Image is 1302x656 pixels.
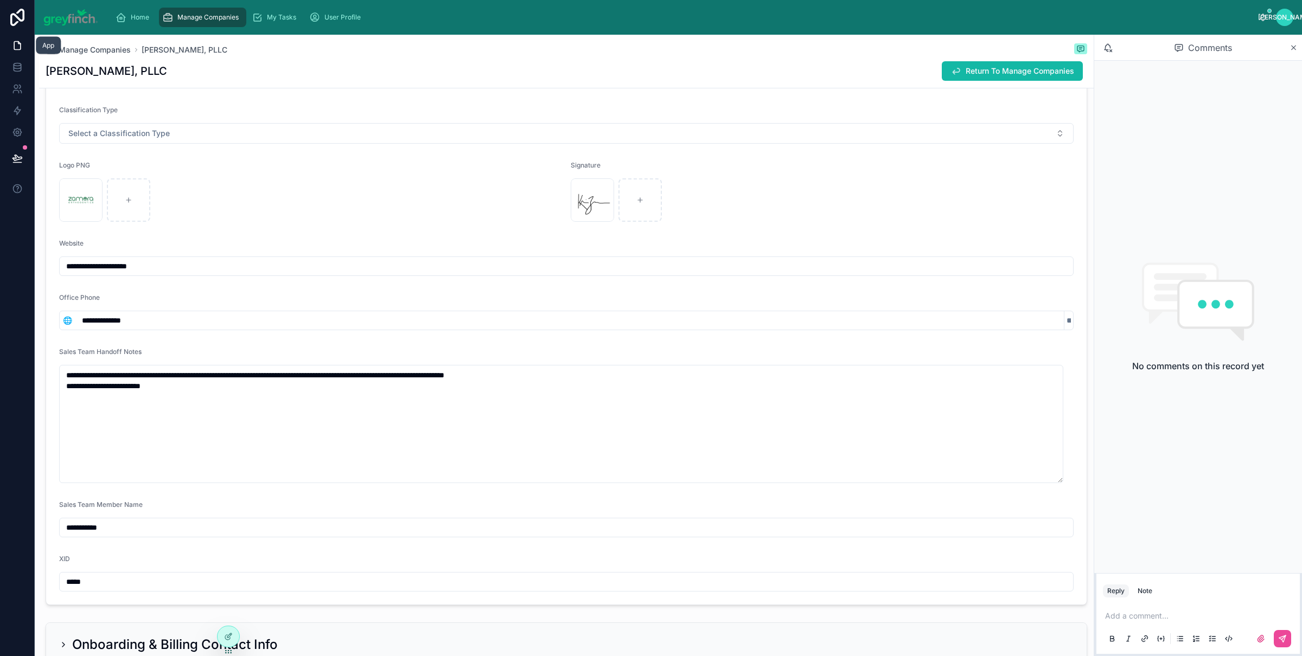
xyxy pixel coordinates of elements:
[59,293,100,301] span: Office Phone
[68,128,170,139] span: Select a Classification Type
[112,8,157,27] a: Home
[248,8,304,27] a: My Tasks
[1132,359,1264,372] h2: No comments on this record yet
[306,8,368,27] a: User Profile
[571,161,601,169] span: Signature
[942,61,1083,81] button: Return To Manage Companies
[59,161,90,169] span: Logo PNG
[131,13,149,22] span: Home
[107,5,1259,29] div: scrollable content
[59,106,118,114] span: Classification Type
[42,41,54,50] div: App
[59,239,84,247] span: Website
[1138,587,1152,595] div: Note
[59,348,142,356] span: Sales Team Handoff Notes
[1188,41,1232,54] span: Comments
[72,636,278,653] h2: Onboarding & Billing Contact Info
[63,315,72,326] span: 🌐
[324,13,361,22] span: User Profile
[59,555,70,563] span: XID
[59,44,131,55] span: Manage Companies
[59,500,143,509] span: Sales Team Member Name
[59,123,1074,144] button: Select Button
[1133,584,1157,597] button: Note
[177,13,239,22] span: Manage Companies
[966,66,1074,76] span: Return To Manage Companies
[267,13,296,22] span: My Tasks
[1103,584,1129,597] button: Reply
[60,311,75,330] button: Select Button
[142,44,227,55] a: [PERSON_NAME], PLLC
[46,63,167,79] h1: [PERSON_NAME], PLLC
[46,44,131,55] a: Manage Companies
[159,8,246,27] a: Manage Companies
[43,9,98,26] img: App logo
